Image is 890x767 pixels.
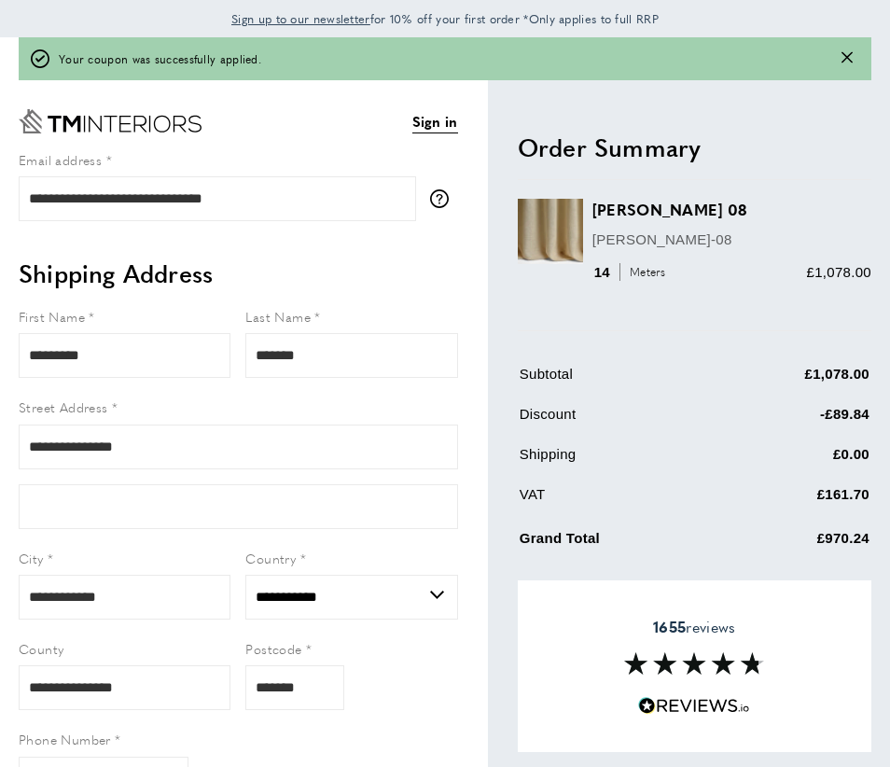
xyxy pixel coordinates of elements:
span: County [19,639,63,658]
span: Your coupon was successfully applied. [59,50,261,68]
span: Country [245,549,296,567]
span: City [19,549,44,567]
img: Reviews.io 5 stars [638,697,750,715]
td: £970.24 [715,523,869,564]
p: [PERSON_NAME]-08 [592,229,871,251]
button: Close message [841,50,853,68]
a: Go to Home page [19,109,202,133]
span: Meters [619,263,671,281]
span: Street Address [19,397,108,416]
span: £1,078.00 [807,264,871,280]
img: Reviews section [624,652,764,675]
a: Sign up to our newsletter [231,9,370,28]
a: Sign in [412,110,458,133]
span: for 10% off your first order *Only applies to full RRP [231,10,659,27]
span: Postcode [245,639,301,658]
td: £161.70 [715,483,869,520]
span: reviews [653,618,735,636]
span: First Name [19,307,85,326]
img: Neris 08 [518,199,583,264]
div: 14 [592,261,673,284]
td: VAT [520,483,713,520]
td: Subtotal [520,363,713,399]
td: -£89.84 [715,403,869,439]
button: More information [430,189,458,208]
td: Grand Total [520,523,713,564]
td: £0.00 [715,443,869,480]
span: Sign up to our newsletter [231,10,370,27]
td: Shipping [520,443,713,480]
span: Phone Number [19,730,111,748]
td: £1,078.00 [715,363,869,399]
h3: [PERSON_NAME] 08 [592,199,871,220]
h2: Order Summary [518,131,871,164]
td: Discount [520,403,713,439]
span: Email address [19,150,102,169]
strong: 1655 [653,616,686,637]
h2: Shipping Address [19,257,458,290]
span: Last Name [245,307,311,326]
